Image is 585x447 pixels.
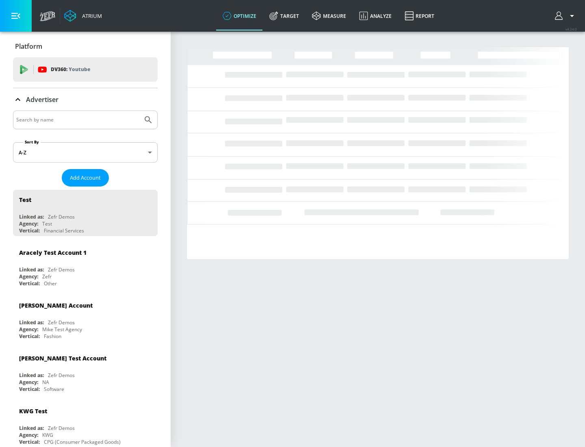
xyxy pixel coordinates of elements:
[42,220,52,227] div: Test
[19,319,44,326] div: Linked as:
[44,227,84,234] div: Financial Services
[13,243,158,289] div: Aracely Test Account 1Linked as:Zefr DemosAgency:ZefrVertical:Other
[13,35,158,58] div: Platform
[44,438,121,445] div: CPG (Consumer Packaged Goods)
[23,139,41,145] label: Sort By
[353,1,398,30] a: Analyze
[19,407,47,415] div: KWG Test
[13,88,158,111] div: Advertiser
[48,372,75,379] div: Zefr Demos
[51,65,90,74] p: DV360:
[19,432,38,438] div: Agency:
[13,295,158,342] div: [PERSON_NAME] AccountLinked as:Zefr DemosAgency:Mike Test AgencyVertical:Fashion
[19,227,40,234] div: Vertical:
[19,372,44,379] div: Linked as:
[565,27,577,31] span: v 4.24.0
[19,249,87,256] div: Aracely Test Account 1
[19,220,38,227] div: Agency:
[42,379,49,386] div: NA
[19,379,38,386] div: Agency:
[19,280,40,287] div: Vertical:
[64,10,102,22] a: Atrium
[79,12,102,20] div: Atrium
[48,213,75,220] div: Zefr Demos
[19,354,106,362] div: [PERSON_NAME] Test Account
[19,333,40,340] div: Vertical:
[19,273,38,280] div: Agency:
[69,65,90,74] p: Youtube
[19,438,40,445] div: Vertical:
[13,348,158,395] div: [PERSON_NAME] Test AccountLinked as:Zefr DemosAgency:NAVertical:Software
[16,115,139,125] input: Search by name
[42,273,52,280] div: Zefr
[13,190,158,236] div: TestLinked as:Zefr DemosAgency:TestVertical:Financial Services
[19,266,44,273] div: Linked as:
[19,386,40,393] div: Vertical:
[48,266,75,273] div: Zefr Demos
[263,1,305,30] a: Target
[19,213,44,220] div: Linked as:
[19,302,93,309] div: [PERSON_NAME] Account
[398,1,441,30] a: Report
[44,333,61,340] div: Fashion
[44,280,57,287] div: Other
[42,432,53,438] div: KWG
[48,425,75,432] div: Zefr Demos
[19,196,31,204] div: Test
[19,326,38,333] div: Agency:
[305,1,353,30] a: measure
[13,57,158,82] div: DV360: Youtube
[70,173,101,182] span: Add Account
[19,425,44,432] div: Linked as:
[13,142,158,163] div: A-Z
[42,326,82,333] div: Mike Test Agency
[62,169,109,187] button: Add Account
[26,95,58,104] p: Advertiser
[44,386,64,393] div: Software
[48,319,75,326] div: Zefr Demos
[15,42,42,51] p: Platform
[216,1,263,30] a: optimize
